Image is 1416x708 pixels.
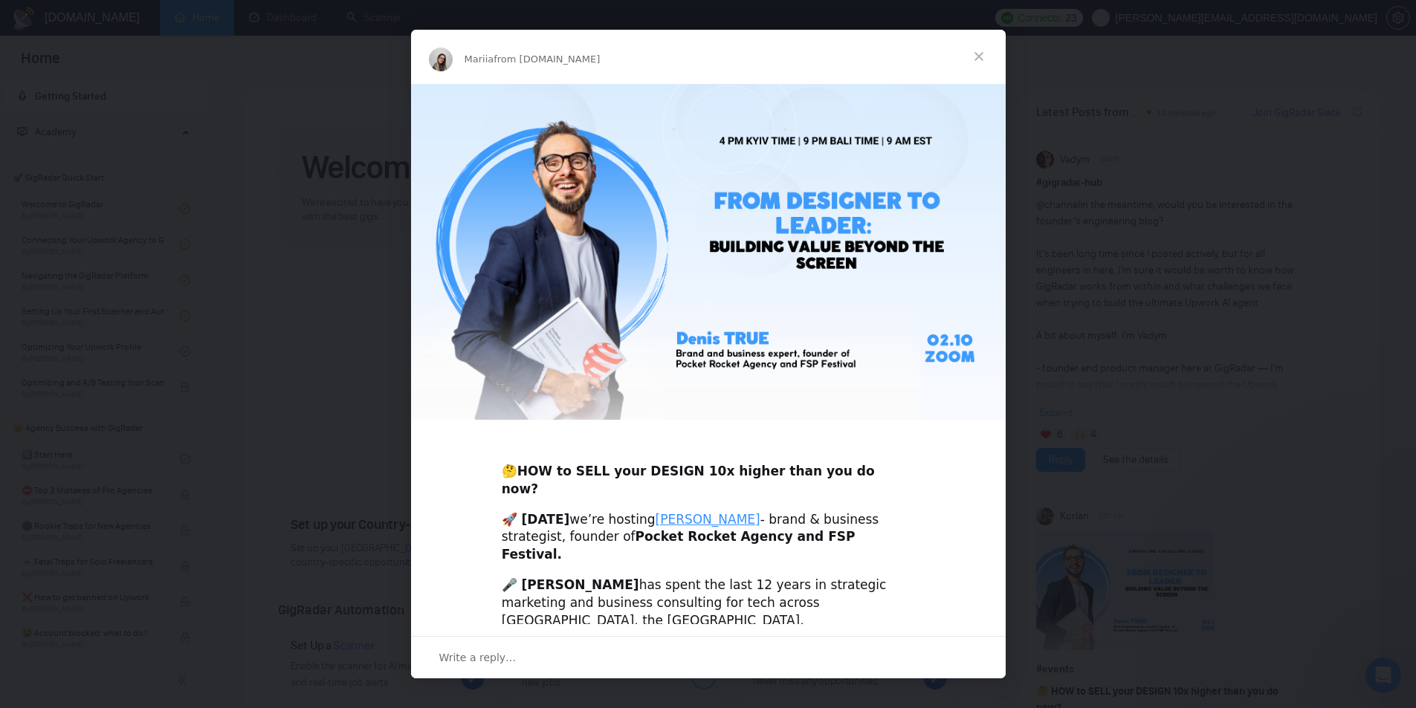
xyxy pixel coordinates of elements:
[494,53,600,65] span: from [DOMAIN_NAME]
[502,445,915,498] div: 🤔
[502,464,875,496] b: HOW to SELL your DESIGN 10x higher than you do now?
[502,512,570,527] b: 🚀 [DATE]
[952,30,1006,83] span: Close
[429,48,453,71] img: Profile image for Mariia
[502,511,915,564] div: we’re hosting - brand & business strategist, founder of
[465,53,494,65] span: Mariia
[439,648,517,667] span: Write a reply…
[656,512,760,527] a: [PERSON_NAME]
[502,529,856,562] b: Pocket Rocket Agency and FSP Festival.
[502,577,639,592] b: 🎤 [PERSON_NAME]
[411,636,1006,678] div: Open conversation and reply
[502,577,915,665] div: has spent the last 12 years in strategic marketing and business consulting for tech across [GEOGR...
